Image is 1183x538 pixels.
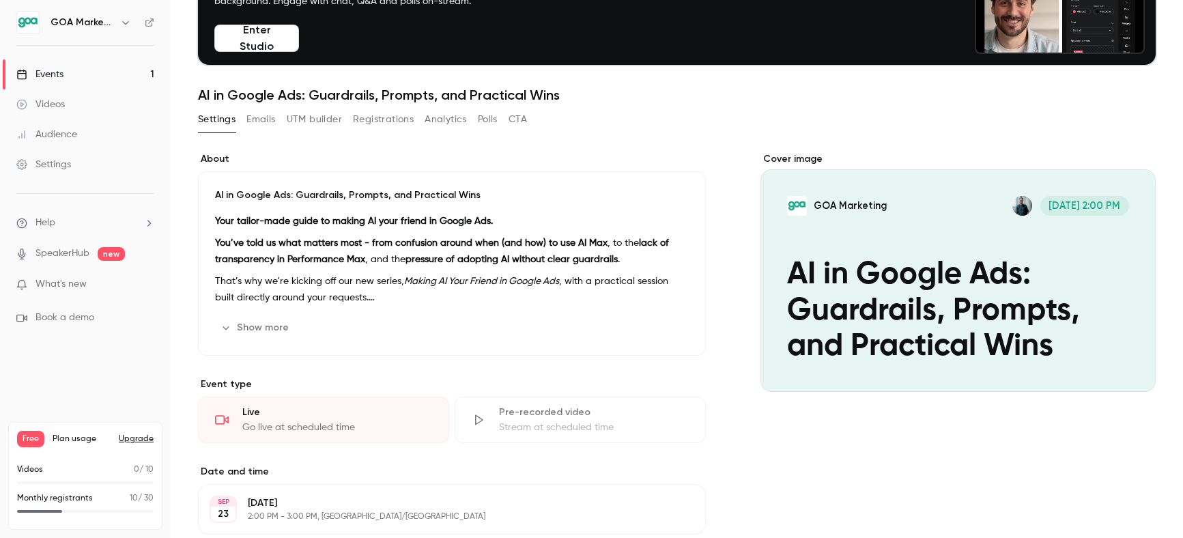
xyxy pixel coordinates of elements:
section: Cover image [760,152,1156,392]
p: / 10 [134,464,154,476]
p: [DATE] [248,496,633,510]
div: Pre-recorded videoStream at scheduled time [455,397,706,443]
p: Monthly registrants [17,492,93,505]
div: Live [242,406,432,419]
span: Help [35,216,55,230]
p: , to the , and the . [215,235,689,268]
span: 10 [130,494,138,502]
span: 0 [134,466,139,474]
button: Emails [246,109,275,130]
p: AI in Google Ads: Guardrails, Prompts, and Practical Wins [215,188,689,202]
div: LiveGo live at scheduled time [198,397,449,443]
li: help-dropdown-opener [16,216,154,230]
div: Go live at scheduled time [242,421,432,434]
em: Making AI Your Friend in Google Ads [404,277,559,286]
div: Videos [16,98,65,111]
p: That’s why we’re kicking off our new series, , with a practical session built directly around you... [215,273,689,306]
div: Audience [16,128,77,141]
div: Settings [16,158,71,171]
p: Videos [17,464,43,476]
p: 2:00 PM - 3:00 PM, [GEOGRAPHIC_DATA]/[GEOGRAPHIC_DATA] [248,511,633,522]
button: Settings [198,109,236,130]
span: Book a demo [35,311,94,325]
label: About [198,152,706,166]
button: Upgrade [119,434,154,444]
strong: You’ve told us what matters most - from confusion around when (and how) to use AI Max [215,238,608,248]
button: Analytics [425,109,467,130]
span: Free [17,431,44,447]
h1: AI in Google Ads: Guardrails, Prompts, and Practical Wins [198,87,1156,103]
p: 23 [218,507,229,521]
button: Show more [215,317,297,339]
button: Polls [478,109,498,130]
span: What's new [35,277,87,292]
span: Plan usage [53,434,111,444]
p: Event type [198,378,706,391]
button: CTA [509,109,527,130]
button: Enter Studio [214,25,299,52]
strong: Your tailor-made guide to making AI your friend in Google Ads. [215,216,493,226]
label: Date and time [198,465,706,479]
strong: pressure of adopting AI without clear guardrails [405,255,618,264]
button: Registrations [353,109,414,130]
a: SpeakerHub [35,246,89,261]
iframe: Noticeable Trigger [138,279,154,291]
div: SEP [211,497,236,507]
label: Cover image [760,152,1156,166]
div: Pre-recorded video [499,406,689,419]
p: / 30 [130,492,154,505]
button: UTM builder [287,109,342,130]
div: Events [16,68,63,81]
div: Stream at scheduled time [499,421,689,434]
img: GOA Marketing [17,12,39,33]
span: new [98,247,125,261]
h6: GOA Marketing [51,16,115,29]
